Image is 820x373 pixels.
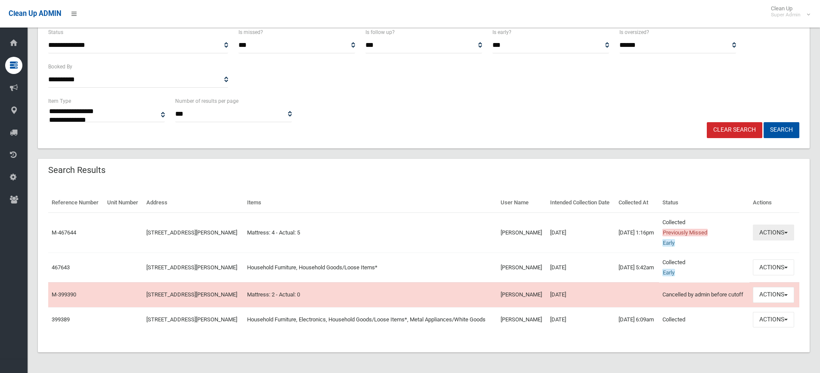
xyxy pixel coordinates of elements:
span: Early [662,269,675,276]
span: Previously Missed [662,229,708,236]
td: [DATE] [547,282,615,307]
a: M-467644 [52,229,76,236]
th: Collected At [615,193,659,213]
a: M-399390 [52,291,76,298]
td: Collected [659,307,750,332]
a: 467643 [52,264,70,271]
button: Search [764,122,799,138]
th: Unit Number [104,193,143,213]
th: Intended Collection Date [547,193,615,213]
td: [PERSON_NAME] [497,213,547,253]
button: Actions [753,225,794,240]
button: Actions [753,287,794,303]
td: [DATE] 5:42am [615,253,659,282]
td: [PERSON_NAME] [497,307,547,332]
td: Collected [659,253,750,282]
th: Reference Number [48,193,104,213]
a: 399389 [52,316,70,323]
label: Is missed? [238,28,263,37]
label: Is early? [492,28,511,37]
small: Super Admin [771,12,801,18]
td: [DATE] [547,253,615,282]
td: Household Furniture, Electronics, Household Goods/Loose Items*, Metal Appliances/White Goods [244,307,497,332]
th: Items [244,193,497,213]
a: [STREET_ADDRESS][PERSON_NAME] [146,316,237,323]
th: Status [659,193,750,213]
span: Clean Up ADMIN [9,9,61,18]
label: Booked By [48,62,72,71]
span: Clean Up [767,5,809,18]
a: [STREET_ADDRESS][PERSON_NAME] [146,264,237,271]
button: Actions [753,259,794,275]
td: [DATE] 6:09am [615,307,659,332]
td: [PERSON_NAME] [497,253,547,282]
header: Search Results [38,162,116,179]
td: [DATE] 1:16pm [615,213,659,253]
td: Mattress: 2 - Actual: 0 [244,282,497,307]
th: Actions [749,193,799,213]
td: Household Furniture, Household Goods/Loose Items* [244,253,497,282]
td: [DATE] [547,307,615,332]
label: Item Type [48,96,71,106]
td: Collected [659,213,750,253]
td: [PERSON_NAME] [497,282,547,307]
th: User Name [497,193,547,213]
label: Is oversized? [619,28,649,37]
button: Actions [753,312,794,328]
a: Clear Search [707,122,762,138]
a: [STREET_ADDRESS][PERSON_NAME] [146,291,237,298]
a: [STREET_ADDRESS][PERSON_NAME] [146,229,237,236]
td: Mattress: 4 - Actual: 5 [244,213,497,253]
label: Is follow up? [365,28,395,37]
td: [DATE] [547,213,615,253]
span: Early [662,239,675,247]
label: Number of results per page [175,96,238,106]
label: Status [48,28,63,37]
th: Address [143,193,244,213]
td: Cancelled by admin before cutoff [659,282,750,307]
